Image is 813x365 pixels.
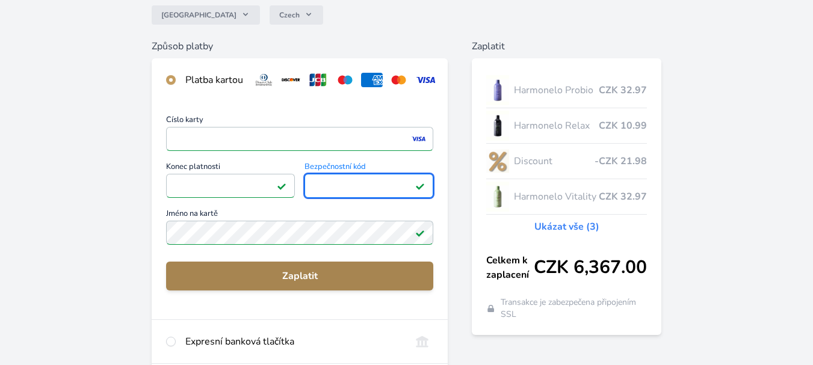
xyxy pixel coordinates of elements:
img: diners.svg [253,73,275,87]
h6: Způsob platby [152,39,448,54]
iframe: Iframe pro bezpečnostní kód [310,177,428,194]
div: Expresní banková tlačítka [185,334,401,349]
span: Zaplatit [176,269,424,283]
span: Harmonelo Vitality [514,189,599,204]
img: discount-lo.png [486,146,509,176]
a: Ukázat vše (3) [534,219,599,234]
h6: Zaplatit [472,39,661,54]
iframe: Iframe pro číslo karty [172,130,428,147]
span: CZK 32.97 [599,189,647,204]
iframe: Iframe pro datum vypršení platnosti [172,177,289,194]
button: Czech [270,5,323,25]
span: Harmonelo Relax [514,118,599,133]
span: -CZK 21.98 [595,154,647,168]
span: Discount [514,154,595,168]
span: CZK 32.97 [599,83,647,97]
span: Konec platnosti [166,163,295,174]
span: CZK 6,367.00 [534,257,647,278]
img: visa.svg [415,73,437,87]
button: [GEOGRAPHIC_DATA] [152,5,260,25]
span: Bezpečnostní kód [304,163,433,174]
span: Jméno na kartě [166,210,433,221]
button: Zaplatit [166,262,433,290]
span: [GEOGRAPHIC_DATA] [161,10,236,20]
img: Platné pole [277,181,286,191]
img: CLEAN_PROBIO_se_stinem_x-lo.jpg [486,75,509,105]
img: maestro.svg [334,73,356,87]
span: Czech [279,10,300,20]
span: Harmonelo Probio [514,83,599,97]
img: visa [410,133,427,144]
img: onlineBanking_CZ.svg [411,334,433,349]
img: mc.svg [388,73,410,87]
span: Transakce je zabezpečena připojením SSL [501,296,648,321]
div: Platba kartou [185,73,243,87]
img: CLEAN_RELAX_se_stinem_x-lo.jpg [486,111,509,141]
span: CZK 10.99 [599,118,647,133]
input: Jméno na kartěPlatné pole [166,221,433,245]
img: Platné pole [415,181,425,191]
img: Platné pole [415,228,425,238]
span: Číslo karty [166,116,433,127]
img: jcb.svg [307,73,329,87]
img: amex.svg [361,73,383,87]
img: discover.svg [280,73,302,87]
img: CLEAN_VITALITY_se_stinem_x-lo.jpg [486,182,509,212]
span: Celkem k zaplacení [486,253,534,282]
